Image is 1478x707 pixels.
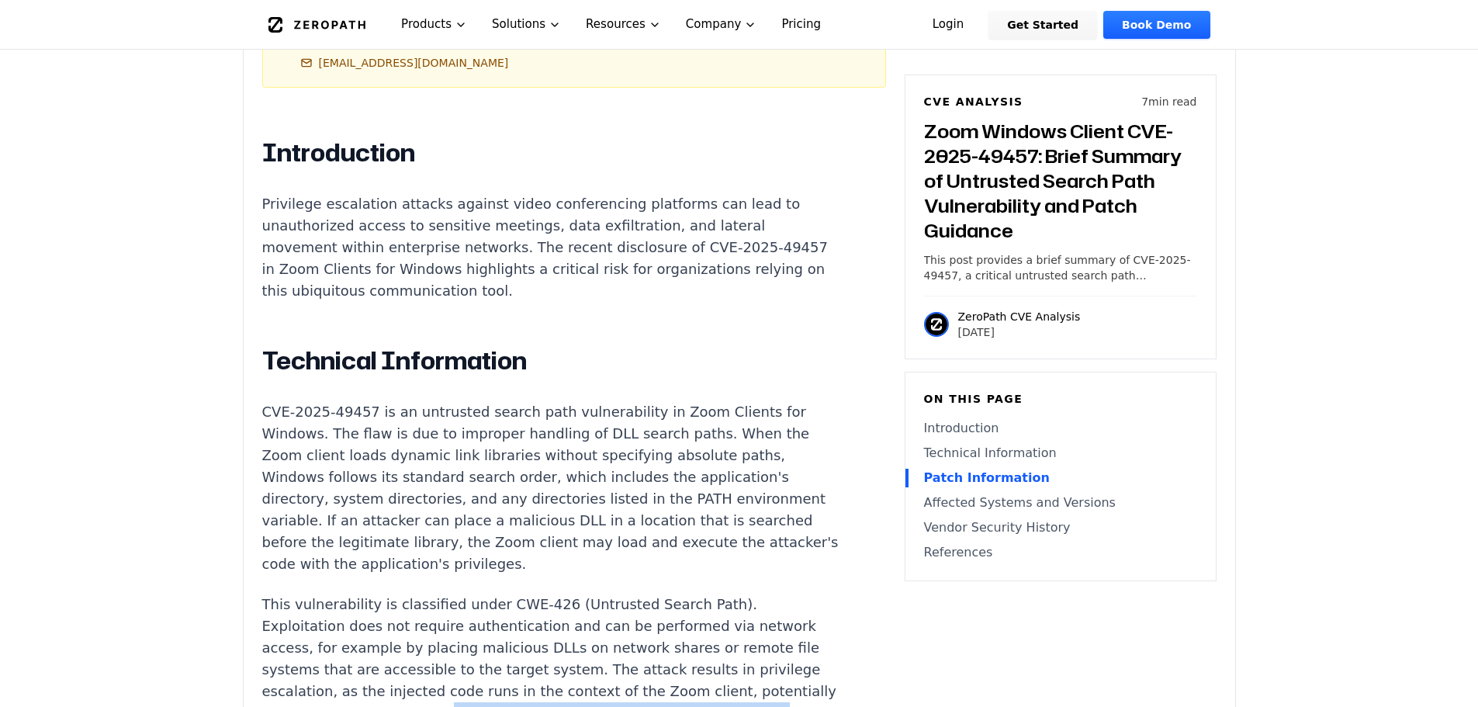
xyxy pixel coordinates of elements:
[300,55,509,71] a: [EMAIL_ADDRESS][DOMAIN_NAME]
[1103,11,1210,39] a: Book Demo
[924,518,1197,537] a: Vendor Security History
[924,469,1197,487] a: Patch Information
[262,137,839,168] h2: Introduction
[262,401,839,575] p: CVE-2025-49457 is an untrusted search path vulnerability in Zoom Clients for Windows. The flaw is...
[924,312,949,337] img: ZeroPath CVE Analysis
[914,11,983,39] a: Login
[924,444,1197,463] a: Technical Information
[924,94,1023,109] h6: CVE Analysis
[1141,94,1196,109] p: 7 min read
[958,324,1081,340] p: [DATE]
[924,391,1197,407] h6: On this page
[988,11,1097,39] a: Get Started
[924,252,1197,283] p: This post provides a brief summary of CVE-2025-49457, a critical untrusted search path vulnerabil...
[924,543,1197,562] a: References
[924,419,1197,438] a: Introduction
[924,494,1197,512] a: Affected Systems and Versions
[262,345,839,376] h2: Technical Information
[924,119,1197,243] h3: Zoom Windows Client CVE-2025-49457: Brief Summary of Untrusted Search Path Vulnerability and Patc...
[262,193,839,302] p: Privilege escalation attacks against video conferencing platforms can lead to unauthorized access...
[958,309,1081,324] p: ZeroPath CVE Analysis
